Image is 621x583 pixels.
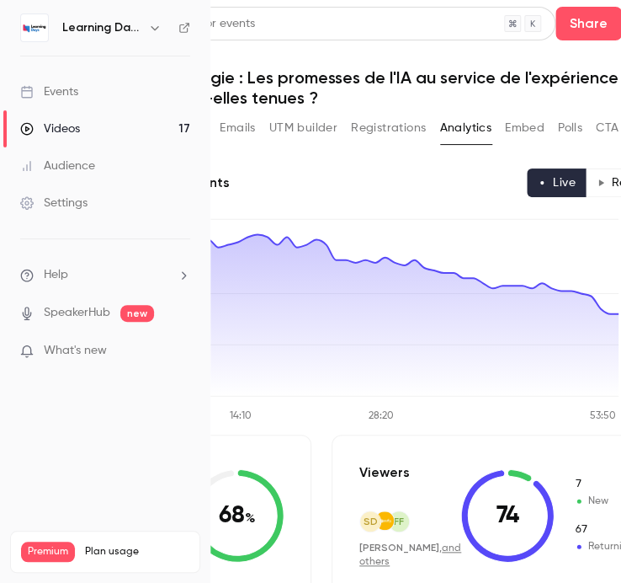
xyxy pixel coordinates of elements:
span: Help [44,266,68,284]
img: somfy.com [375,511,394,530]
button: CTA [596,115,618,142]
span: FF [394,514,404,529]
div: Settings [20,195,88,211]
button: Registrations [351,115,426,142]
iframe: Noticeable Trigger [170,344,190,359]
button: UTM builder [269,115,337,142]
button: Analytics [439,115,491,142]
button: Embed [505,115,544,142]
a: SpeakerHub [44,304,110,322]
span: SD [364,514,378,529]
button: Polls [558,115,582,142]
img: Learning Days [21,14,48,41]
span: Premium [21,542,75,562]
span: new [120,305,154,322]
tspan: 53:50 [589,411,615,421]
h6: Learning Days [62,19,141,36]
button: Live [527,168,586,197]
tspan: 28:20 [369,411,394,421]
span: What's new [44,342,107,360]
button: Emails [220,115,255,142]
span: [PERSON_NAME] [359,542,439,554]
li: help-dropdown-opener [20,266,190,284]
p: Viewers [359,463,410,483]
div: , [359,541,461,569]
tspan: 14:10 [230,411,252,421]
div: Audience [20,158,95,174]
div: Events [20,83,78,100]
span: Plan usage [85,545,189,559]
div: Videos [20,120,80,137]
